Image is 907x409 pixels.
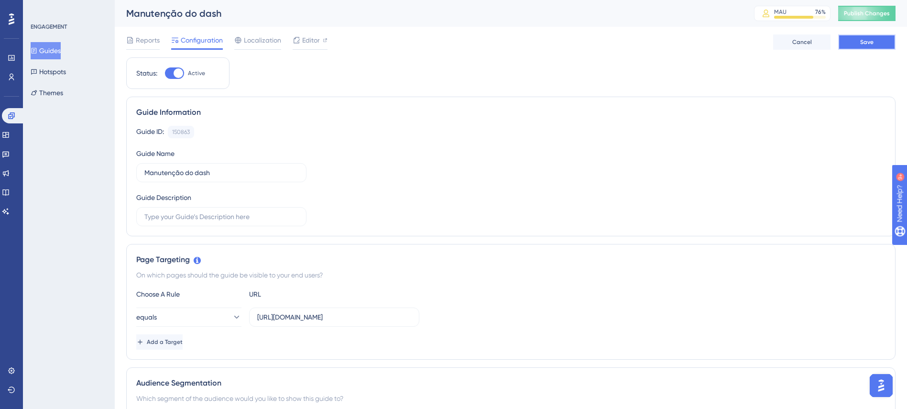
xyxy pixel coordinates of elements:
button: Guides [31,42,61,59]
button: Save [838,34,896,50]
span: Configuration [181,34,223,46]
button: Themes [31,84,63,101]
div: 9+ [65,5,71,12]
div: Audience Segmentation [136,377,885,389]
span: Save [860,38,874,46]
input: Type your Guide’s Name here [144,167,298,178]
button: Cancel [773,34,831,50]
div: Which segment of the audience would you like to show this guide to? [136,393,885,404]
div: ENGAGEMENT [31,23,67,31]
div: Page Targeting [136,254,885,265]
iframe: UserGuiding AI Assistant Launcher [867,371,896,400]
span: Add a Target [147,338,183,346]
div: Choose A Rule [136,288,241,300]
button: Add a Target [136,334,183,350]
div: MAU [774,8,787,16]
div: Status: [136,67,157,79]
div: URL [249,288,354,300]
span: Reports [136,34,160,46]
div: Guide Information [136,107,885,118]
div: 76 % [815,8,826,16]
span: Editor [302,34,320,46]
span: Localization [244,34,281,46]
span: Cancel [792,38,812,46]
span: Active [188,69,205,77]
button: Publish Changes [838,6,896,21]
div: Guide Description [136,192,191,203]
div: 150863 [172,128,190,136]
input: yourwebsite.com/path [257,312,411,322]
span: Publish Changes [844,10,890,17]
div: Guide Name [136,148,175,159]
button: Hotspots [31,63,66,80]
span: Need Help? [22,2,60,14]
input: Type your Guide’s Description here [144,211,298,222]
span: equals [136,311,157,323]
div: On which pages should the guide be visible to your end users? [136,269,885,281]
div: Guide ID: [136,126,164,138]
button: equals [136,308,241,327]
div: Manutenção do dash [126,7,730,20]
